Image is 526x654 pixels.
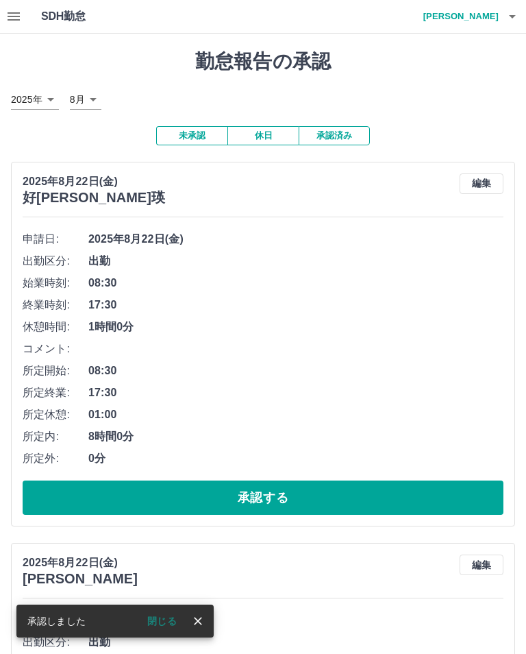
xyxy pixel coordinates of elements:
span: 8時間0分 [88,428,503,445]
div: 2025年 [11,90,59,110]
span: 所定休憩: [23,407,88,423]
span: 17:30 [88,297,503,313]
button: 休日 [227,126,299,145]
h3: 好[PERSON_NAME]瑛 [23,190,165,206]
button: 編集 [460,173,503,194]
p: 2025年8月22日(金) [23,173,165,190]
button: 閉じる [136,611,188,631]
p: 2025年8月22日(金) [23,555,138,571]
span: 出勤 [88,253,503,269]
span: 出勤区分: [23,253,88,269]
button: close [188,611,208,631]
span: 08:30 [88,275,503,291]
h3: [PERSON_NAME] [23,571,138,587]
button: 未承認 [156,126,227,145]
span: 所定内: [23,428,88,445]
span: 所定終業: [23,385,88,401]
span: 17:30 [88,385,503,401]
span: 終業時刻: [23,297,88,313]
span: 始業時刻: [23,275,88,291]
span: 01:00 [88,407,503,423]
div: 8月 [70,90,101,110]
button: 編集 [460,555,503,575]
button: 承認する [23,481,503,515]
span: 1時間0分 [88,319,503,335]
span: 出勤 [88,634,503,651]
span: 2025年8月22日(金) [88,612,503,629]
span: 申請日: [23,231,88,247]
span: 所定外: [23,450,88,467]
span: コメント: [23,341,88,357]
span: 出勤区分: [23,634,88,651]
span: 所定開始: [23,363,88,379]
button: 承認済み [299,126,370,145]
span: 08:30 [88,363,503,379]
h1: 勤怠報告の承認 [11,50,515,73]
span: 休憩時間: [23,319,88,335]
div: 承認しました [27,609,86,633]
span: 0分 [88,450,503,467]
span: 2025年8月22日(金) [88,231,503,247]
